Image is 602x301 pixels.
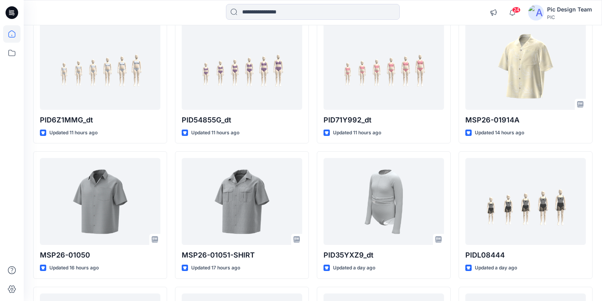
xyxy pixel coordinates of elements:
p: PID71Y992_dt [324,115,444,126]
a: PIDL08444 [465,158,586,245]
a: PID54855G_dt [182,23,302,110]
p: Updated 16 hours ago [49,264,99,272]
a: MSP26-01050 [40,158,160,245]
p: Updated 17 hours ago [191,264,240,272]
p: Updated 11 hours ago [333,129,381,137]
p: PIDL08444 [465,250,586,261]
a: PID6Z1MMG_dt [40,23,160,110]
p: PID6Z1MMG_dt [40,115,160,126]
div: Pic Design Team [547,5,592,14]
p: MSP26-01051-SHIRT [182,250,302,261]
a: MSP26-01914A [465,23,586,110]
p: Updated 14 hours ago [475,129,524,137]
p: Updated 11 hours ago [49,129,98,137]
p: Updated a day ago [333,264,375,272]
p: PID54855G_dt [182,115,302,126]
span: 24 [512,7,521,13]
p: PID35YXZ9_dt [324,250,444,261]
a: MSP26-01051-SHIRT [182,158,302,245]
p: Updated 11 hours ago [191,129,239,137]
p: MSP26-01050 [40,250,160,261]
div: PIC [547,14,592,20]
p: MSP26-01914A [465,115,586,126]
a: PID71Y992_dt [324,23,444,110]
img: avatar [528,5,544,21]
a: PID35YXZ9_dt [324,158,444,245]
p: Updated a day ago [475,264,517,272]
